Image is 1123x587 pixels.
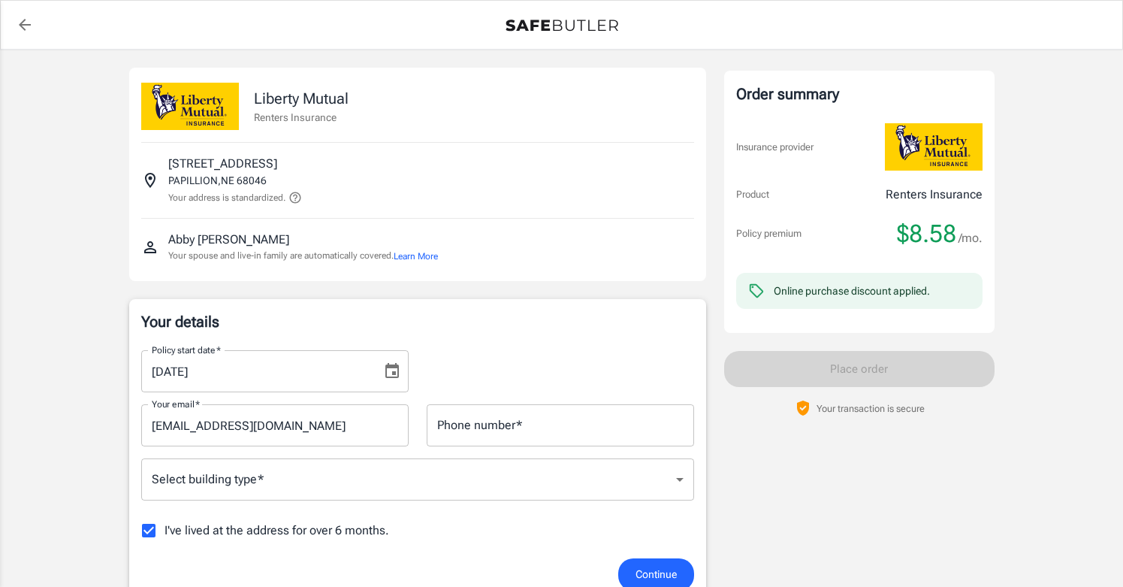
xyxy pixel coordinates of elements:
p: Your spouse and live-in family are automatically covered. [168,249,438,263]
p: Product [736,187,769,202]
span: I've lived at the address for over 6 months. [165,522,389,540]
img: Liberty Mutual [141,83,239,130]
p: Your address is standardized. [168,191,285,204]
p: Renters Insurance [254,110,349,125]
p: Your details [141,311,694,332]
p: Insurance provider [736,140,814,155]
span: $8.58 [897,219,956,249]
button: Choose date, selected date is Oct 3, 2025 [377,356,407,386]
p: Liberty Mutual [254,87,349,110]
p: PAPILLION , NE 68046 [168,173,267,188]
p: Abby [PERSON_NAME] [168,231,289,249]
span: /mo. [958,228,983,249]
button: Learn More [394,250,438,263]
input: MM/DD/YYYY [141,350,371,392]
div: Order summary [736,83,983,105]
div: Online purchase discount applied. [774,283,930,298]
svg: Insured person [141,238,159,256]
img: Back to quotes [506,20,618,32]
a: back to quotes [10,10,40,40]
label: Your email [152,398,200,410]
svg: Insured address [141,171,159,189]
p: Renters Insurance [886,186,983,204]
img: Liberty Mutual [885,123,983,171]
p: [STREET_ADDRESS] [168,155,277,173]
p: Your transaction is secure [817,401,925,416]
p: Policy premium [736,226,801,241]
label: Policy start date [152,343,221,356]
span: Continue [635,565,677,584]
input: Enter email [141,404,409,446]
input: Enter number [427,404,694,446]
